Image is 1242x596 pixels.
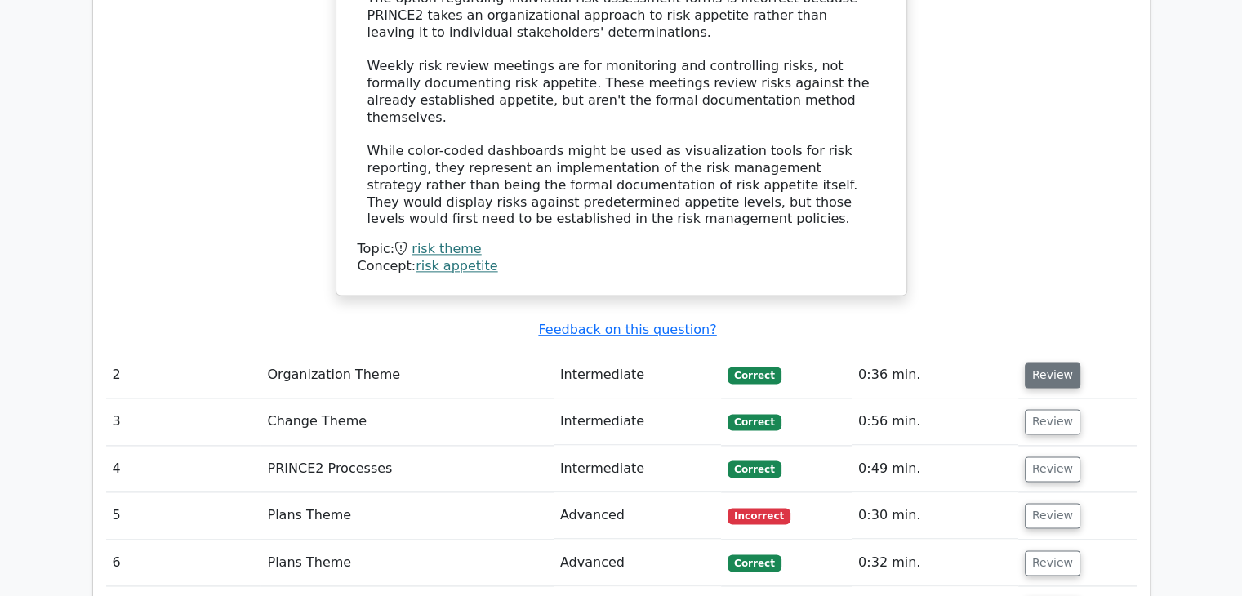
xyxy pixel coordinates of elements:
button: Review [1025,456,1080,482]
td: Intermediate [554,398,721,445]
td: Intermediate [554,352,721,398]
div: Concept: [358,258,885,275]
td: Plans Theme [260,540,553,586]
button: Review [1025,550,1080,576]
button: Review [1025,409,1080,434]
a: risk appetite [416,258,498,274]
span: Correct [728,367,781,383]
a: Feedback on this question? [538,322,716,337]
td: Plans Theme [260,492,553,539]
td: Change Theme [260,398,553,445]
span: Correct [728,460,781,477]
td: Organization Theme [260,352,553,398]
td: Advanced [554,540,721,586]
td: 5 [106,492,261,539]
td: 0:36 min. [852,352,1018,398]
td: Advanced [554,492,721,539]
td: 0:56 min. [852,398,1018,445]
button: Review [1025,503,1080,528]
div: Topic: [358,241,885,258]
td: 3 [106,398,261,445]
td: 4 [106,446,261,492]
span: Correct [728,414,781,430]
td: 0:30 min. [852,492,1018,539]
td: 2 [106,352,261,398]
td: Intermediate [554,446,721,492]
td: PRINCE2 Processes [260,446,553,492]
span: Incorrect [728,508,790,524]
span: Correct [728,554,781,571]
td: 0:32 min. [852,540,1018,586]
td: 0:49 min. [852,446,1018,492]
button: Review [1025,362,1080,388]
td: 6 [106,540,261,586]
a: risk theme [412,241,481,256]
